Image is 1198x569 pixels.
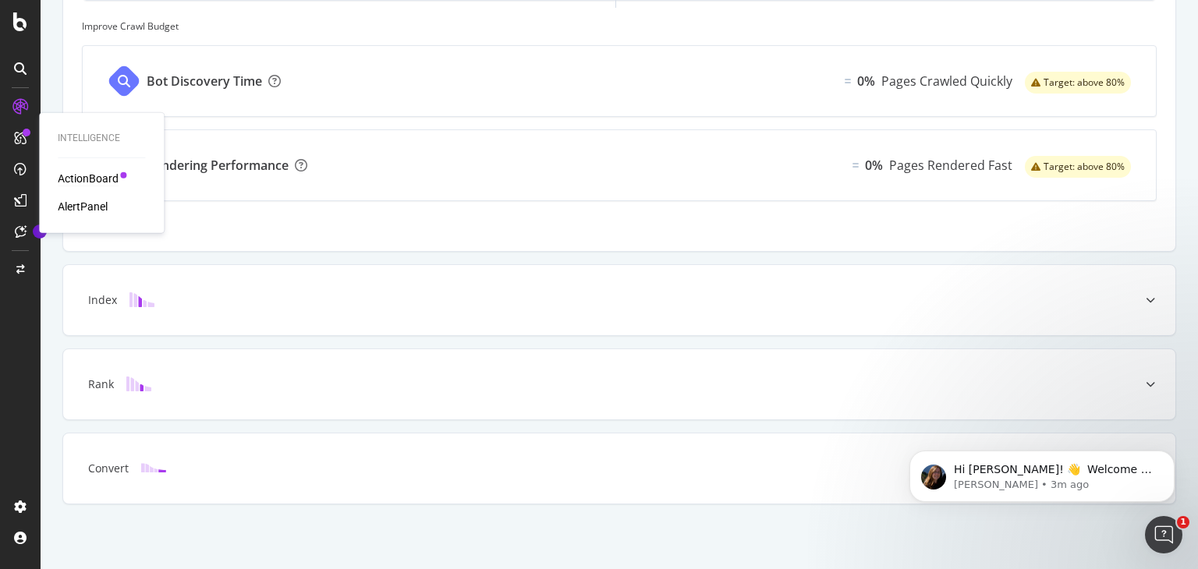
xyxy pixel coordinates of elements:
div: Tooltip anchor [33,224,47,239]
img: block-icon [141,461,166,475]
div: Pages Rendered Fast [889,157,1012,175]
span: Target: above 80% [1044,162,1125,171]
div: Convert [88,461,129,476]
a: AlertPanel [58,199,108,214]
div: Improve Crawl Budget [82,19,1157,33]
a: Rendering PerformanceEqual0%Pages Rendered Fastwarning label [82,129,1157,201]
img: Equal [845,79,851,83]
span: Target: above 80% [1044,78,1125,87]
div: Rendering Performance [147,157,289,175]
span: 1 [1177,516,1189,528]
img: block-icon [126,376,151,391]
img: Equal [852,163,859,168]
div: Rank [88,376,114,392]
a: ActionBoard [58,171,119,186]
div: 0% [857,72,875,90]
div: 0% [865,157,883,175]
iframe: Intercom live chat [1145,516,1182,553]
a: Bot Discovery TimeEqual0%Pages Crawled Quicklywarning label [82,45,1157,117]
div: Bot Discovery Time [147,72,262,90]
div: Intelligence [58,132,145,145]
div: warning label [1025,156,1131,178]
img: block-icon [129,292,154,307]
div: Index [88,292,117,308]
div: warning label [1025,72,1131,94]
div: Pages Crawled Quickly [881,72,1012,90]
iframe: Intercom notifications message [886,418,1198,527]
